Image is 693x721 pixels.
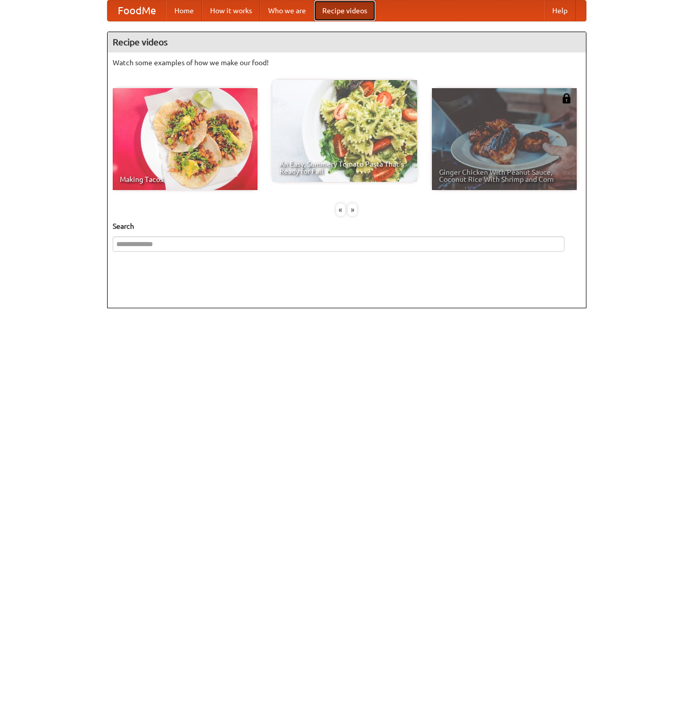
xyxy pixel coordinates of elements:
span: An Easy, Summery Tomato Pasta That's Ready for Fall [279,161,410,175]
a: Home [166,1,202,21]
a: Help [544,1,576,21]
a: How it works [202,1,260,21]
span: Making Tacos [120,176,250,183]
h4: Recipe videos [108,32,586,52]
a: Who we are [260,1,314,21]
a: An Easy, Summery Tomato Pasta That's Ready for Fall [272,80,417,182]
img: 483408.png [561,93,572,103]
a: Making Tacos [113,88,258,190]
a: Recipe videos [314,1,375,21]
div: » [348,203,357,216]
a: FoodMe [108,1,166,21]
p: Watch some examples of how we make our food! [113,58,581,68]
h5: Search [113,221,581,231]
div: « [336,203,345,216]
